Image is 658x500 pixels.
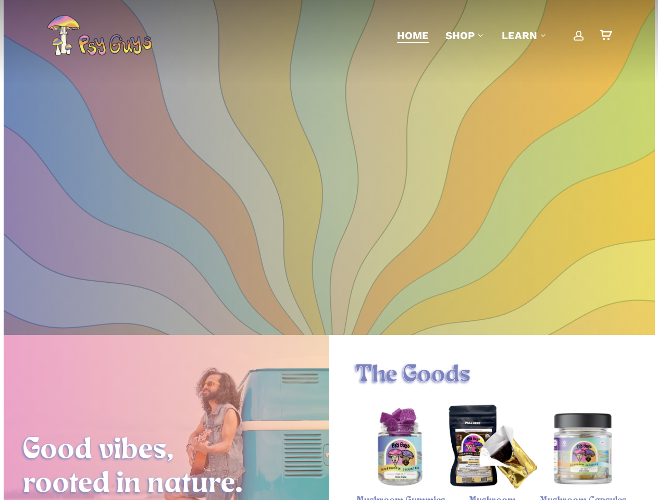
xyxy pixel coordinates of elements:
[47,15,152,56] img: PsyGuys
[445,29,475,42] span: Shop
[446,403,538,494] a: Magic Mushroom Chocolate Bar
[537,403,628,494] img: Psy Guys Mushroom Capsules, Hero Dose bottle
[355,403,446,494] a: Psychedelic Mushroom Gummies
[397,29,429,42] span: Home
[446,403,538,494] img: Psy Guys mushroom chocolate bar packaging and unwrapped bar
[397,28,429,43] a: Home
[537,403,628,494] a: Magic Mushroom Capsules
[502,29,537,42] span: Learn
[355,361,628,390] h1: The Goods
[502,28,548,43] a: Learn
[445,28,485,43] a: Shop
[355,403,446,494] img: Blackberry hero dose magic mushroom gummies in a PsyGuys branded jar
